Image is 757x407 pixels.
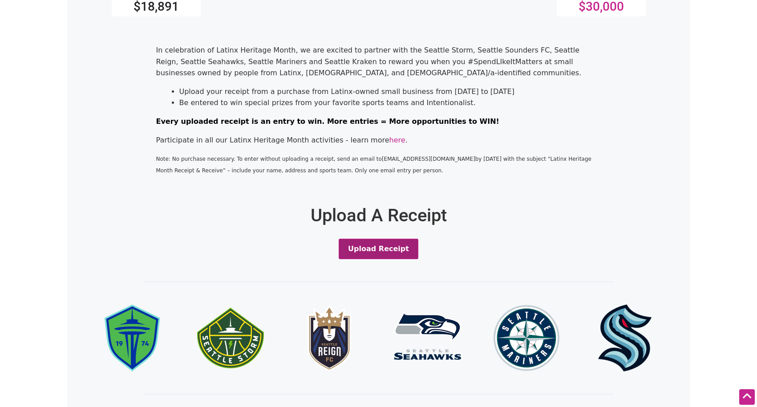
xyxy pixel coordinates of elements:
[739,389,755,405] div: Scroll Back to Top
[301,183,457,235] h1: Upload A Receipt
[156,117,499,126] span: Every uploaded receipt is an entry to win. More entries = More opportunities to WIN!
[156,156,591,174] span: Note: No purchase necessary. To enter without uploading a receipt, send an email to [EMAIL_ADDRES...
[156,134,601,146] p: Participate in all our Latinx Heritage Month activities - learn more .
[179,86,601,98] li: Upload your receipt from a purchase from Latinx-owned small business from [DATE] to [DATE]
[389,136,405,144] a: here
[339,239,418,259] button: Upload Receipt
[179,97,601,109] li: Be entered to win special prizes from your favorite sports teams and Intentionalist.
[156,45,601,79] p: In celebration of Latinx Heritage Month, we are excited to partner with the Seattle Storm, Seattl...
